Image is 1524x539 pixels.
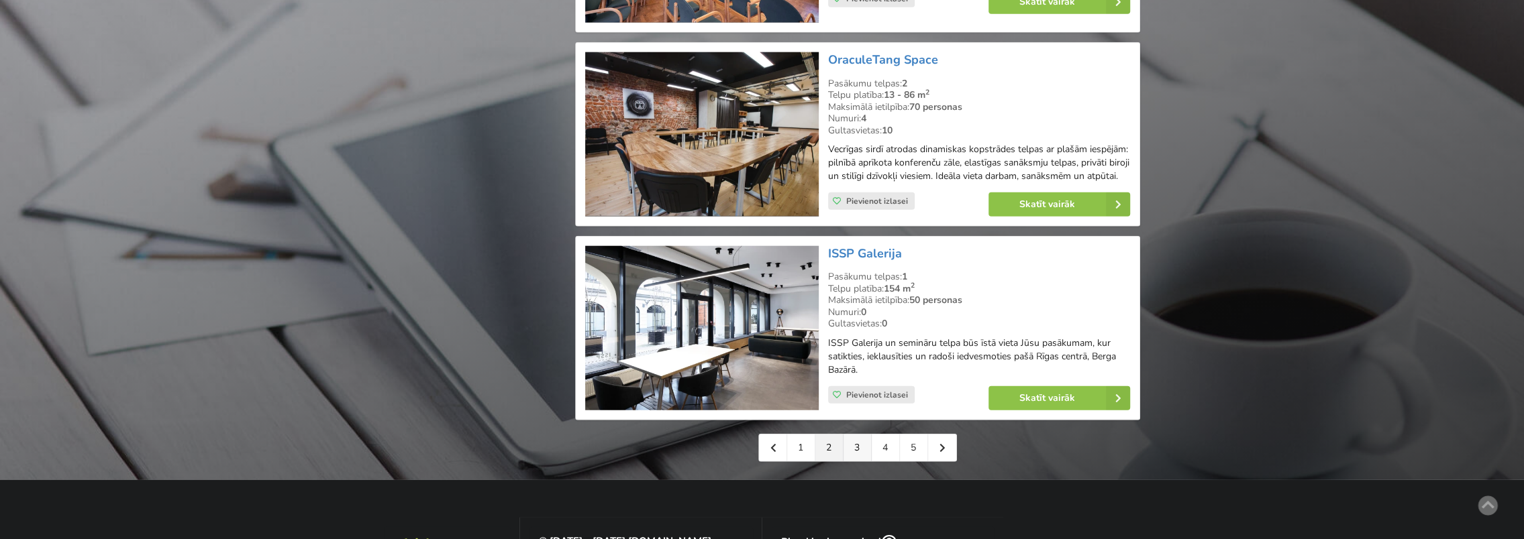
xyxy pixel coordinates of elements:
sup: 2 [925,87,929,97]
strong: 0 [861,306,866,318]
div: Maksimālā ietilpība: [828,101,1130,113]
div: Maksimālā ietilpība: [828,294,1130,306]
a: ISSP Galerija [828,245,902,261]
strong: 13 - 86 m [884,88,929,101]
strong: 4 [861,112,866,125]
a: 1 [787,434,815,461]
div: Numuri: [828,113,1130,125]
div: Gultasvietas: [828,125,1130,137]
strong: 0 [882,317,887,330]
div: Numuri: [828,306,1130,318]
strong: 1 [902,270,907,283]
p: Vecrīgas sirdī atrodas dinamiskas kopstrādes telpas ar plašām iespējām: pilnībā aprīkota konferen... [828,143,1130,183]
a: OraculeTang Space [828,52,938,68]
strong: 154 m [884,282,915,295]
span: Pievienot izlasei [846,390,908,400]
a: Skatīt vairāk [988,386,1130,410]
p: ISSP Galerija un semināru telpa būs īstā vieta Jūsu pasākumam, kur satikties, ieklausīties un rad... [828,337,1130,377]
a: Skatīt vairāk [988,192,1130,217]
sup: 2 [911,280,915,290]
strong: 10 [882,124,893,137]
strong: 2 [902,77,907,90]
div: Pasākumu telpas: [828,78,1130,90]
a: 5 [900,434,928,461]
img: Neierastas vietas | Rīga | OraculeTang Space [585,52,818,217]
strong: 50 personas [909,294,962,306]
a: 4 [872,434,900,461]
a: 2 [815,434,844,461]
div: Pasākumu telpas: [828,271,1130,283]
div: Gultasvietas: [828,318,1130,330]
img: Neierastas vietas | Rīga | ISSP Galerija [585,246,818,410]
a: 3 [844,434,872,461]
div: Telpu platība: [828,89,1130,101]
div: Telpu platība: [828,283,1130,295]
span: Pievienot izlasei [846,196,908,206]
strong: 70 personas [909,101,962,113]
